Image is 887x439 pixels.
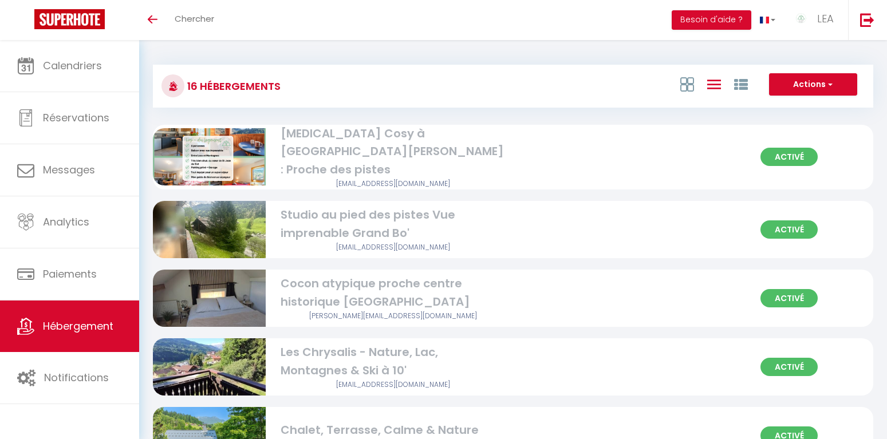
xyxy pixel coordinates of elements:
[43,58,102,73] span: Calendriers
[281,125,506,179] div: [MEDICAL_DATA] Cosy à [GEOGRAPHIC_DATA][PERSON_NAME] : Proche des pistes
[281,379,506,390] div: Airbnb
[680,74,694,93] a: Vue en Box
[760,289,818,307] span: Activé
[281,242,506,253] div: Airbnb
[672,10,751,30] button: Besoin d'aide ?
[817,11,834,26] span: LEA
[760,220,818,239] span: Activé
[184,73,281,99] h3: 16 Hébergements
[43,110,109,125] span: Réservations
[281,343,506,379] div: Les Chrysalis - Nature, Lac, Montagnes & Ski à 10'
[34,9,105,29] img: Super Booking
[769,73,857,96] button: Actions
[281,206,506,242] div: Studio au pied des pistes Vue imprenable Grand Bo'
[43,163,95,177] span: Messages
[44,370,109,385] span: Notifications
[281,275,506,311] div: Cocon atypique proche centre historique [GEOGRAPHIC_DATA]
[43,215,89,229] span: Analytics
[43,267,97,281] span: Paiements
[281,421,506,439] div: Chalet, Terrasse, Calme & Nature
[860,13,874,27] img: logout
[43,319,113,333] span: Hébergement
[707,74,721,93] a: Vue en Liste
[793,10,810,27] img: ...
[734,74,748,93] a: Vue par Groupe
[281,311,506,322] div: Airbnb
[760,148,818,166] span: Activé
[281,179,506,189] div: Airbnb
[760,358,818,376] span: Activé
[175,13,214,25] span: Chercher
